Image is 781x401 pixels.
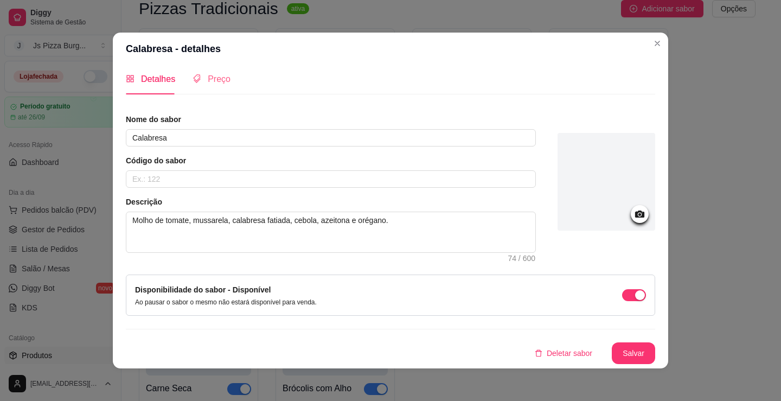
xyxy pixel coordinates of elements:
[126,170,536,188] input: Ex.: 122
[126,212,535,252] textarea: Molho de tomate, mussarela, calabresa fatiada, cebola, azeitona e orégano.
[649,35,666,52] button: Close
[113,33,668,65] header: Calabresa - detalhes
[135,285,271,294] label: Disponibilidade do sabor - Disponível
[526,342,601,364] button: deleteDeletar sabor
[126,74,135,83] span: appstore
[141,74,175,84] span: Detalhes
[135,298,317,307] p: Ao pausar o sabor o mesmo não estará disponível para venda.
[193,74,201,83] span: tags
[126,155,536,166] article: Código do sabor
[535,349,542,357] span: delete
[126,114,536,125] article: Nome do sabor
[126,196,536,207] article: Descrição
[208,74,231,84] span: Preço
[126,129,536,147] input: Ex.: Calabresa acebolada
[612,342,655,364] button: Salvar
